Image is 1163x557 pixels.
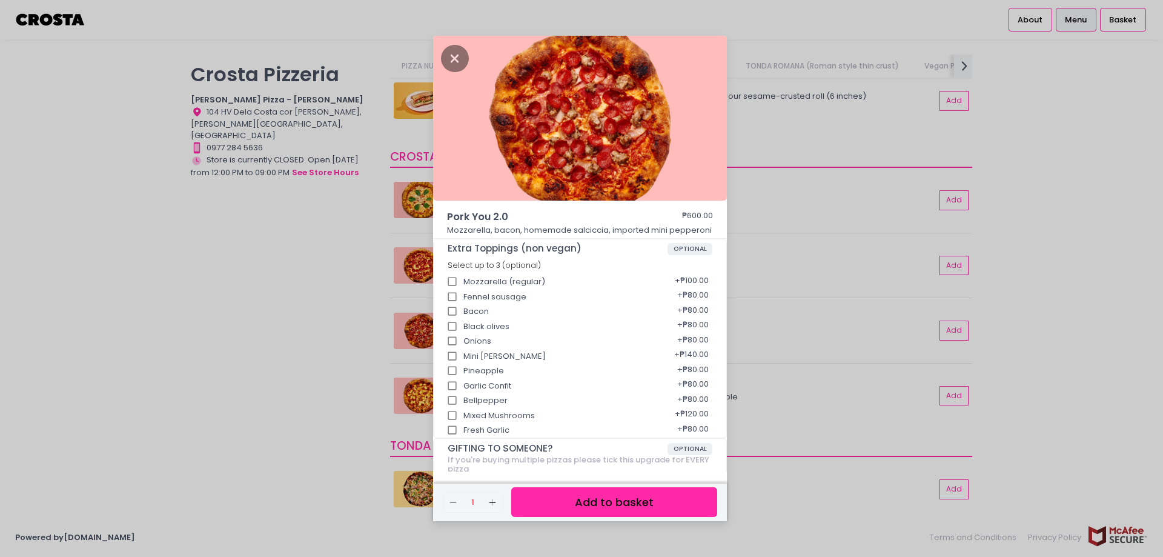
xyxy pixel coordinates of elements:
div: + ₱140.00 [670,345,712,368]
div: + ₱80.00 [673,389,712,412]
img: Pork You 2.0 [433,36,727,201]
button: Close [441,52,469,64]
button: Add to basket [511,487,717,517]
div: + ₱80.00 [673,359,712,382]
div: + ₱80.00 [673,315,712,338]
span: Extra Toppings (non vegan) [448,243,668,254]
span: OPTIONAL [668,443,713,455]
div: + ₱100.00 [671,270,712,293]
div: + ₱80.00 [673,285,712,309]
span: GIFTING TO SOMEONE? [448,443,668,454]
div: + ₱120.00 [671,404,712,427]
div: + ₱80.00 [673,419,712,442]
div: ₱600.00 [682,210,713,224]
span: OPTIONAL [668,243,713,255]
div: If you're buying multiple pizzas please tick this upgrade for EVERY pizza [448,455,713,474]
div: + ₱80.00 [673,330,712,353]
span: Pork You 2.0 [447,210,647,224]
p: Mozzarella, bacon, homemade salciccia, imported mini pepperoni [447,224,714,236]
div: + ₱80.00 [673,300,712,323]
div: + ₱80.00 [673,375,712,398]
span: Select up to 3 (optional) [448,260,541,270]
